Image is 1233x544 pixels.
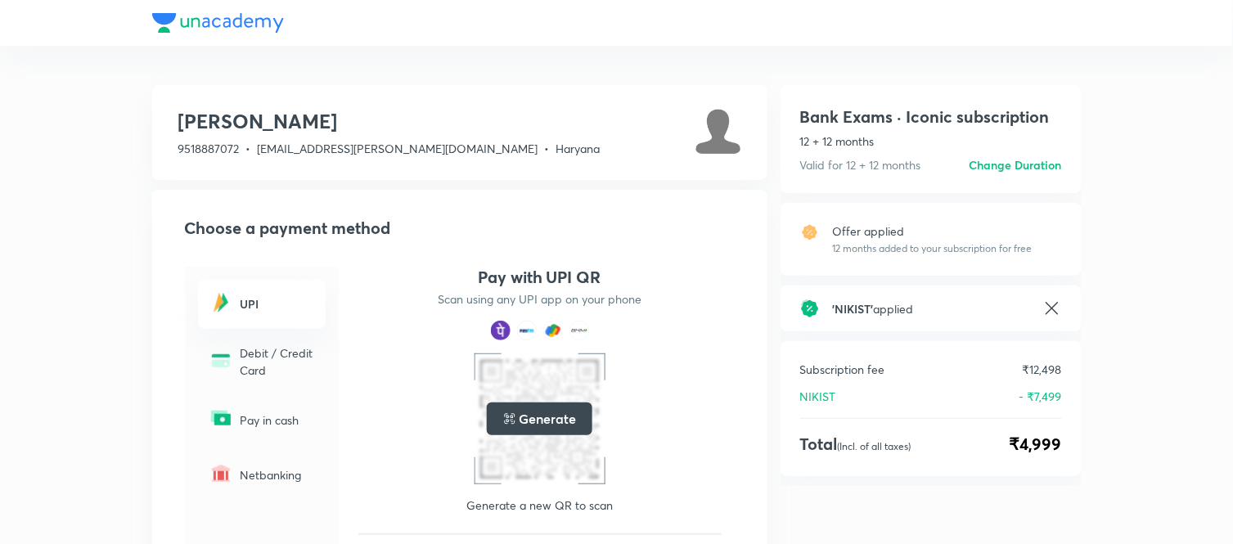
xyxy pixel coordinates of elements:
p: 12 months added to your subscription for free [833,241,1033,256]
p: (Incl. of all taxes) [838,440,911,452]
p: NIKIST [800,388,836,405]
img: - [208,348,234,374]
h6: Change Duration [970,156,1062,173]
h5: Generate [520,409,576,429]
h4: Total [800,432,911,456]
h6: applied [833,300,1029,317]
p: Generate a new QR to scan [466,497,613,514]
img: - [208,405,234,431]
p: - ₹7,499 [1019,388,1062,405]
p: Pay in cash [241,411,316,429]
span: ' NIKIST ' [833,301,874,317]
p: Valid for 12 + 12 months [800,156,921,173]
h6: UPI [241,295,316,312]
p: Offer applied [833,223,1033,240]
img: offer [800,223,820,242]
img: - [208,290,234,316]
img: loading.. [503,412,516,425]
span: • [545,141,550,156]
p: ₹12,498 [1023,361,1062,378]
p: Scan using any UPI app on your phone [438,291,641,308]
span: Haryana [556,141,601,156]
p: Netbanking [241,466,316,483]
h3: [PERSON_NAME] [178,108,601,134]
span: 9518887072 [178,141,240,156]
span: • [246,141,251,156]
p: Subscription fee [800,361,885,378]
img: payment method [569,321,589,340]
h2: Choose a payment method [185,216,741,241]
p: Debit / Credit Card [241,344,316,379]
span: [EMAIL_ADDRESS][PERSON_NAME][DOMAIN_NAME] [258,141,538,156]
img: Avatar [695,108,741,154]
p: 12 + 12 months [800,133,1062,150]
h1: Bank Exams · Iconic subscription [800,105,1050,129]
img: payment method [543,321,563,340]
img: - [208,461,234,487]
h4: Pay with UPI QR [479,267,601,288]
span: ₹4,999 [1010,432,1062,456]
img: payment method [491,321,511,340]
img: payment method [517,321,537,340]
